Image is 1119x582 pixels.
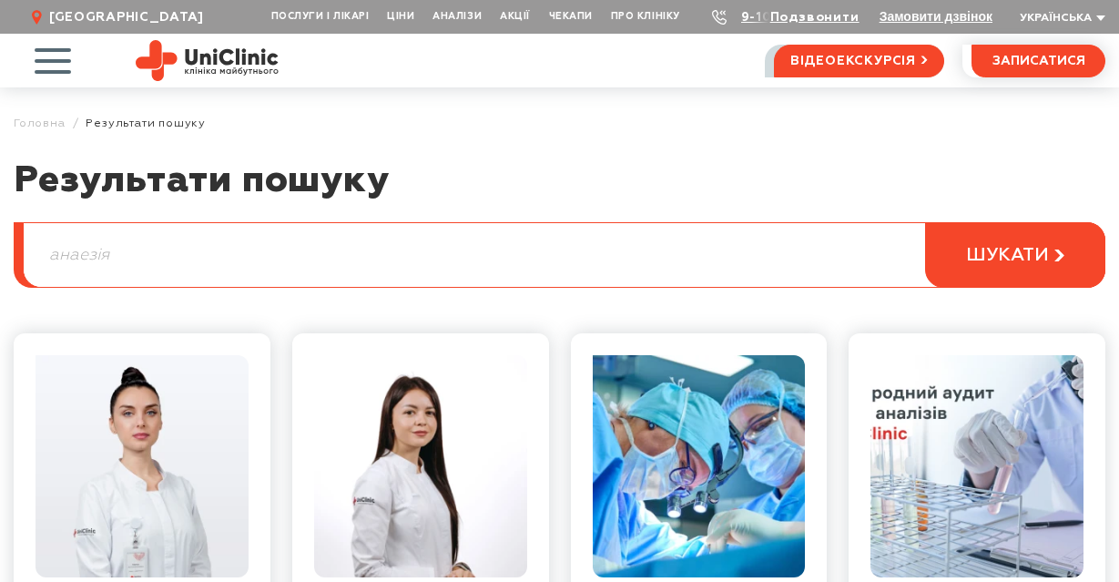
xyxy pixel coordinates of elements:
a: Головна [14,117,66,130]
span: записатися [992,55,1085,67]
button: Українська [1015,12,1105,26]
img: Uniclinic [136,40,279,81]
a: Подзвонити [770,11,860,24]
span: шукати [966,244,1049,267]
span: [GEOGRAPHIC_DATA] [49,9,204,26]
img: Міжнародний аудит якості аналізів [870,355,1083,577]
span: Результати пошуку [86,117,206,130]
img: Ковтун Анастасія Володимирівна [36,355,249,577]
button: Замовити дзвінок [880,9,992,24]
span: Українська [1020,13,1092,24]
span: відеоекскурсія [790,46,916,77]
button: шукати [925,222,1105,288]
h1: Результати пошуку [14,158,1105,222]
button: записатися [971,45,1105,77]
a: відеоекскурсія [774,45,944,77]
img: Онищенко Анастасія Сергіївна [314,355,527,577]
img: Операції при анальній тріщині [593,355,806,577]
a: 9-103 [741,11,781,24]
